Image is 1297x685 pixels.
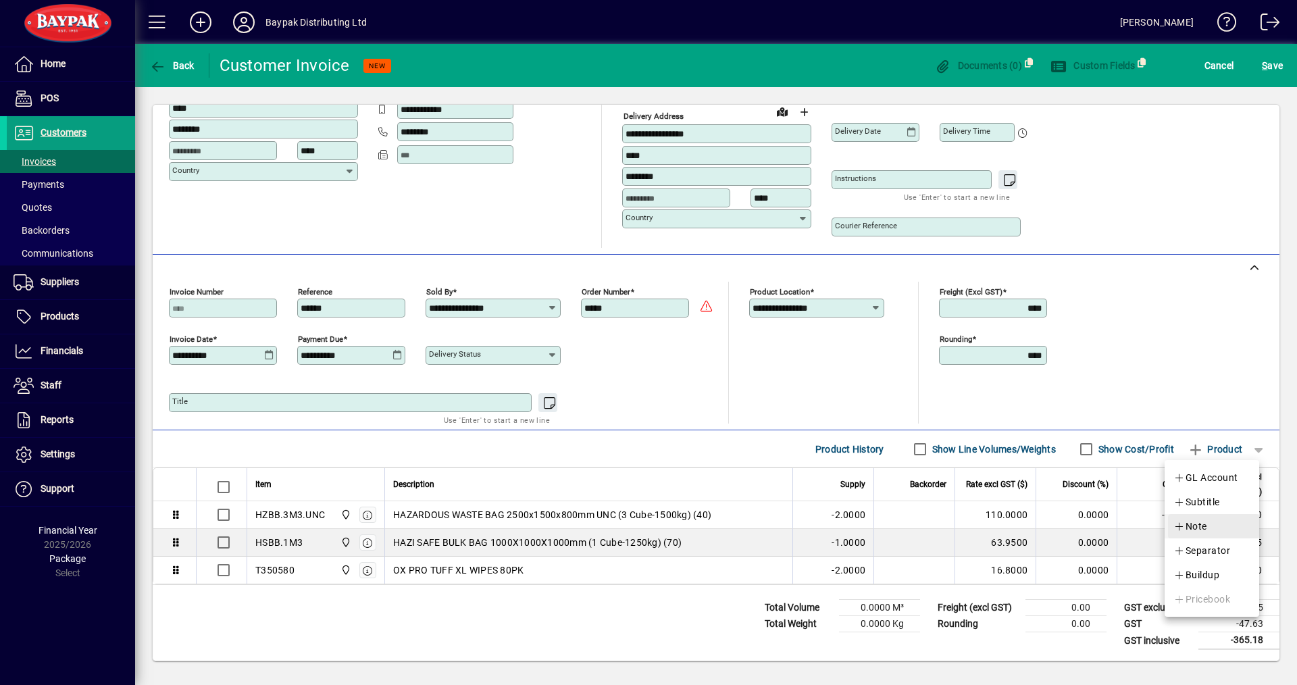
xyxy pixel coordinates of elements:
[1173,518,1207,534] span: Note
[1165,465,1259,490] button: GL Account
[1173,542,1230,559] span: Separator
[1165,563,1259,587] button: Buildup
[1173,591,1230,607] span: Pricebook
[1165,514,1259,538] button: Note
[1165,538,1259,563] button: Separator
[1165,490,1259,514] button: Subtitle
[1165,587,1259,611] button: Pricebook
[1173,470,1238,486] span: GL Account
[1173,494,1220,510] span: Subtitle
[1173,567,1219,583] span: Buildup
